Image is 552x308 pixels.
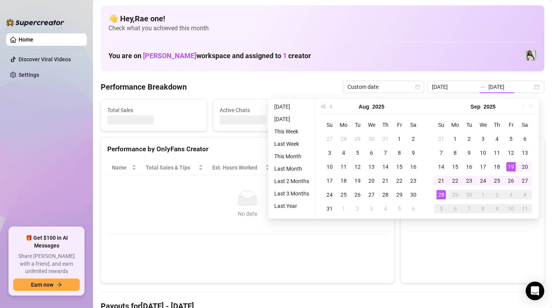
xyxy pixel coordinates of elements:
span: Total Sales & Tips [146,163,197,172]
th: Chat Conversion [325,160,388,175]
button: Earn nowarrow-right [13,279,80,291]
span: Name [112,163,130,172]
h4: Performance Breakdown [101,81,187,92]
span: Chat Conversion [330,163,377,172]
span: Sales / Hour [279,163,315,172]
th: Name [107,160,141,175]
th: Total Sales & Tips [141,160,208,175]
a: Settings [19,72,39,78]
a: Home [19,36,33,43]
span: Messages Sent [332,106,425,114]
span: arrow-right [57,282,62,287]
span: Share [PERSON_NAME] with a friend, and earn unlimited rewards [13,253,80,275]
div: Performance by OnlyFans Creator [107,144,388,154]
div: No data [115,209,380,218]
h1: You are on workspace and assigned to creator [108,52,311,60]
input: Start date [432,83,476,91]
span: Earn now [31,282,53,288]
span: swap-right [479,84,485,90]
span: to [479,84,485,90]
span: Check what you achieved this month [108,24,537,33]
div: Est. Hours Worked [212,163,264,172]
h4: 👋 Hey, Rae one ! [108,13,537,24]
span: Custom date [347,81,420,93]
img: logo-BBDzfeDw.svg [6,19,64,26]
span: [PERSON_NAME] [143,52,196,60]
div: Open Intercom Messenger [526,282,544,300]
div: Sales by OnlyFans Creator [407,144,538,154]
input: End date [488,83,533,91]
span: calendar [415,85,420,89]
img: Rae [525,50,536,61]
span: 🎁 Get $100 in AI Messages [13,234,80,249]
span: Active Chats [220,106,313,114]
a: Discover Viral Videos [19,56,71,62]
span: Total Sales [107,106,200,114]
span: 1 [283,52,287,60]
th: Sales / Hour [275,160,325,175]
